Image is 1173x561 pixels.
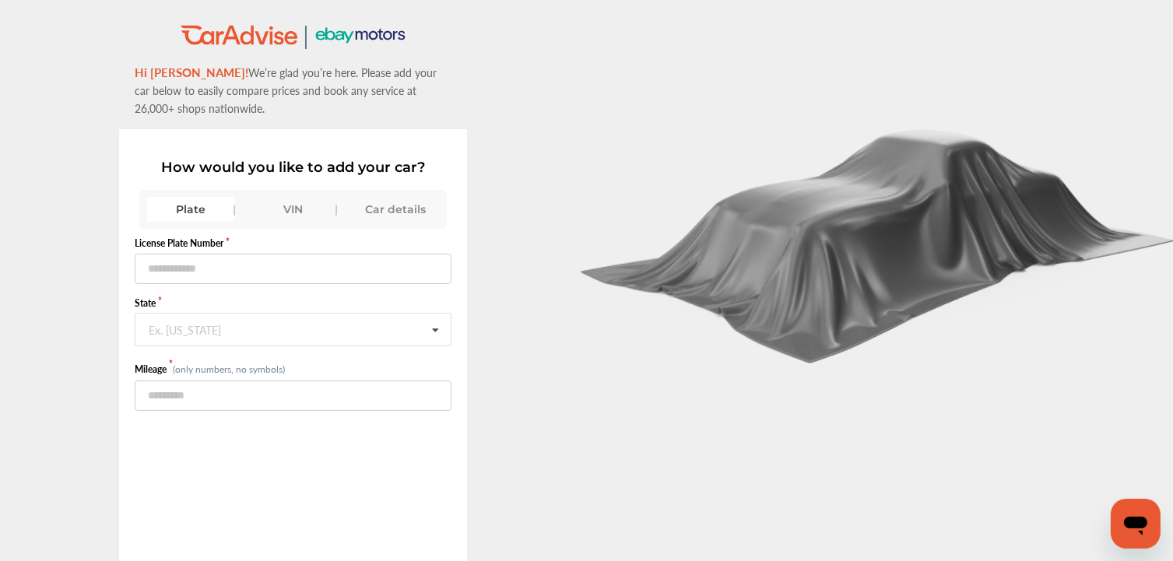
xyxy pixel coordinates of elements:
[135,237,451,250] label: License Plate Number
[135,64,248,80] span: Hi [PERSON_NAME]!
[1111,499,1161,549] iframe: Button to launch messaging window
[250,197,337,222] div: VIN
[353,197,440,222] div: Car details
[135,296,451,310] label: State
[147,197,234,222] div: Plate
[135,65,437,116] span: We’re glad you’re here. Please add your car below to easily compare prices and book any service a...
[173,363,285,376] small: (only numbers, no symbols)
[149,324,221,333] div: Ex. [US_STATE]
[135,363,172,376] label: Mileage
[135,159,451,176] p: How would you like to add your car?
